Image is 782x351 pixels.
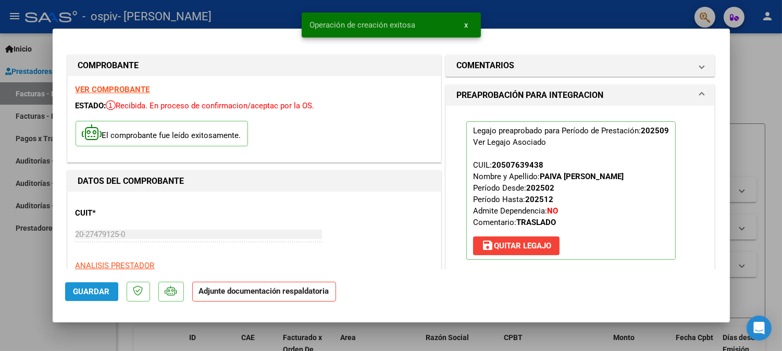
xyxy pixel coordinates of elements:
span: Guardar [73,287,110,296]
div: Open Intercom Messenger [747,316,772,341]
button: x [456,16,477,34]
span: Comentario: [473,218,556,227]
strong: 202509 [641,126,669,135]
span: CUIL: Nombre y Apellido: Período Desde: Período Hasta: Admite Dependencia: [473,160,624,227]
p: CUIT [76,207,183,219]
span: Operación de creación exitosa [310,20,416,30]
button: Guardar [65,282,118,301]
strong: 202512 [525,195,553,204]
button: Quitar Legajo [473,236,560,255]
a: VER COMPROBANTE [76,85,150,94]
strong: COMPROBANTE [78,60,139,70]
strong: 202502 [526,183,554,193]
span: x [465,20,468,30]
div: PREAPROBACIÓN PARA INTEGRACION [446,106,715,284]
strong: PAIVA [PERSON_NAME] [540,172,624,181]
mat-expansion-panel-header: COMENTARIOS [446,55,715,76]
div: 20507639438 [492,159,543,171]
span: ESTADO: [76,101,106,110]
strong: TRASLADO [516,218,556,227]
span: ANALISIS PRESTADOR [76,261,155,270]
span: Recibida. En proceso de confirmacion/aceptac por la OS. [106,101,315,110]
strong: NO [547,206,558,216]
h1: COMENTARIOS [456,59,514,72]
p: El comprobante fue leído exitosamente. [76,121,248,146]
span: Quitar Legajo [481,241,551,250]
mat-icon: save [481,239,494,252]
div: Ver Legajo Asociado [473,136,546,148]
h1: PREAPROBACIÓN PARA INTEGRACION [456,89,603,102]
mat-expansion-panel-header: PREAPROBACIÓN PARA INTEGRACION [446,85,715,106]
strong: Adjunte documentación respaldatoria [199,286,329,296]
p: Legajo preaprobado para Período de Prestación: [466,121,676,260]
strong: DATOS DEL COMPROBANTE [78,176,184,186]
